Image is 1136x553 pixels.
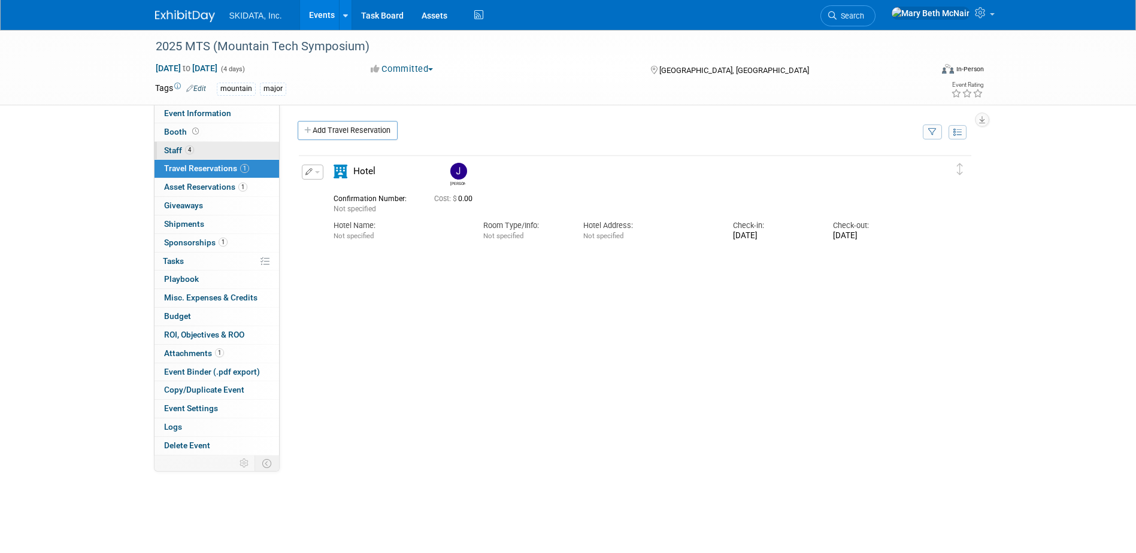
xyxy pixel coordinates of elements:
a: Asset Reservations1 [155,178,279,196]
span: 1 [238,183,247,192]
span: 1 [219,238,228,247]
div: John Keefe [447,163,468,186]
a: Misc. Expenses & Credits [155,289,279,307]
td: Personalize Event Tab Strip [234,455,255,471]
div: [DATE] [733,231,815,241]
span: Copy/Duplicate Event [164,385,244,394]
span: (4 days) [220,65,245,73]
img: John Keefe [450,163,467,180]
span: Hotel [353,166,375,177]
div: Check-in: [733,220,815,231]
span: Event Binder (.pdf export) [164,367,260,376]
span: Not specified [334,232,374,240]
a: Playbook [155,271,279,288]
span: ROI, Objectives & ROO [164,330,244,339]
div: Confirmation Number: [334,191,416,203]
div: John Keefe [450,180,465,186]
span: Tasks [163,256,184,266]
a: Giveaways [155,197,279,215]
i: Hotel [334,165,347,178]
span: 4 [185,145,194,154]
span: Logs [164,422,182,432]
span: Cost: $ [434,195,458,203]
td: Toggle Event Tabs [255,455,279,471]
span: 0.00 [434,195,477,203]
a: Delete Event [155,437,279,455]
a: Event Binder (.pdf export) [155,363,279,381]
img: Format-Inperson.png [942,64,954,74]
div: Event Format [861,62,984,80]
span: Sponsorships [164,238,228,247]
a: Budget [155,308,279,326]
img: Mary Beth McNair [891,7,970,20]
span: Event Settings [164,403,218,413]
a: Attachments1 [155,345,279,363]
div: In-Person [956,65,984,74]
span: Delete Event [164,440,210,450]
a: ROI, Objectives & ROO [155,326,279,344]
a: Shipments [155,215,279,233]
div: mountain [217,83,256,95]
a: Event Information [155,105,279,123]
a: Sponsorships1 [155,234,279,252]
span: Playbook [164,274,199,284]
i: Click and drag to move item [957,163,963,175]
div: Event Rating [951,82,983,88]
a: Event Settings [155,400,279,418]
span: Event Information [164,108,231,118]
span: Travel Reservations [164,163,249,173]
a: Booth [155,123,279,141]
button: Committed [366,63,438,75]
span: Misc. Expenses & Credits [164,293,258,302]
span: Giveaways [164,200,203,210]
span: Not specified [483,232,523,240]
span: Staff [164,145,194,155]
span: 1 [215,348,224,357]
div: Room Type/Info: [483,220,565,231]
span: Asset Reservations [164,182,247,192]
i: Filter by Traveler [928,129,937,136]
a: Edit [186,84,206,93]
span: Search [837,11,864,20]
a: Logs [155,418,279,436]
span: Booth [164,127,201,136]
div: major [260,83,286,95]
span: Not specified [334,205,376,213]
span: [DATE] [DATE] [155,63,218,74]
span: Booth not reserved yet [190,127,201,136]
div: Hotel Name: [334,220,465,231]
img: ExhibitDay [155,10,215,22]
span: SKIDATA, Inc. [229,11,282,20]
a: Search [820,5,876,26]
span: Shipments [164,219,204,229]
span: 1 [240,164,249,173]
a: Travel Reservations1 [155,160,279,178]
div: 2025 MTS (Mountain Tech Symposium) [152,36,914,57]
span: to [181,63,192,73]
div: Check-out: [833,220,915,231]
a: Staff4 [155,142,279,160]
span: [GEOGRAPHIC_DATA], [GEOGRAPHIC_DATA] [659,66,809,75]
td: Tags [155,82,206,96]
span: Not specified [583,232,623,240]
a: Tasks [155,253,279,271]
div: Hotel Address: [583,220,715,231]
a: Add Travel Reservation [298,121,398,140]
span: Attachments [164,348,224,358]
span: Budget [164,311,191,321]
div: [DATE] [833,231,915,241]
a: Copy/Duplicate Event [155,381,279,399]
